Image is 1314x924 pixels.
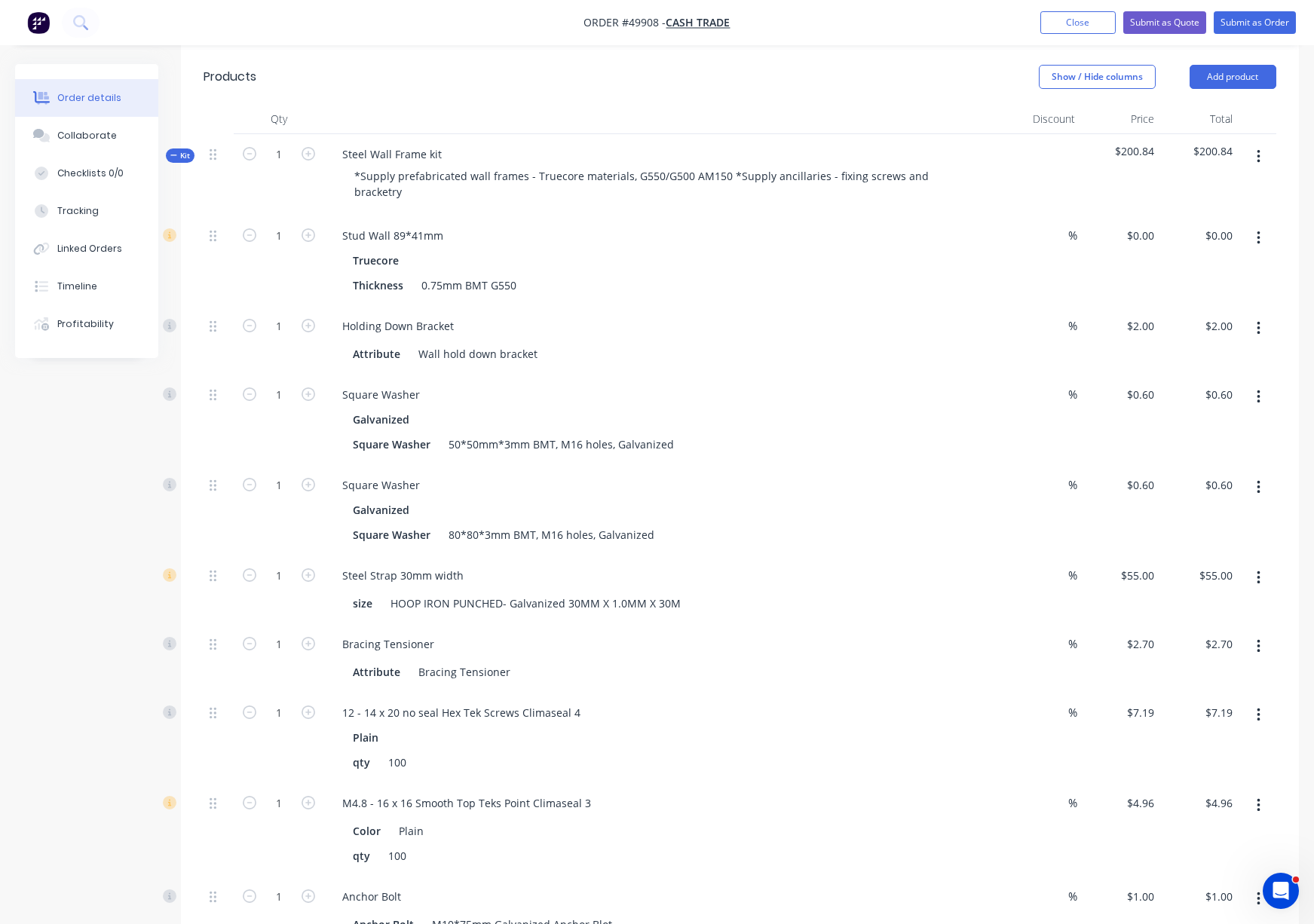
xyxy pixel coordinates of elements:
[412,343,544,365] div: Wall hold down bracket
[330,225,455,246] div: Stud Wall 89*41mm
[166,148,194,163] button: Kit
[330,886,413,907] div: Anchor Bolt
[330,315,466,337] div: Holding Down Bracket
[15,192,158,230] button: Tracking
[342,165,972,203] div: *Supply prefabricated wall frames - Truecore materials, G550/G500 AM150 *Supply ancillaries - fix...
[57,317,114,331] div: Profitability
[382,751,412,773] div: 100
[170,150,190,161] span: Kit
[15,268,158,305] button: Timeline
[1068,567,1077,584] span: %
[1068,317,1077,335] span: %
[1123,11,1206,34] button: Submit as Quote
[1068,794,1077,812] span: %
[1068,635,1077,653] span: %
[1263,873,1299,909] iframe: Intercom live chat
[15,155,158,192] button: Checklists 0/0
[443,524,660,546] div: 80*80*3mm BMT, M16 holes, Galvanized
[1190,65,1276,89] button: Add product
[353,408,415,430] div: Galvanized
[57,167,124,180] div: Checklists 0/0
[1214,11,1296,34] button: Submit as Order
[1068,227,1077,244] span: %
[347,820,387,842] div: Color
[57,204,99,218] div: Tracking
[1039,65,1156,89] button: Show / Hide columns
[382,845,412,867] div: 100
[1040,11,1116,34] button: Close
[412,661,516,683] div: Bracing Tensioner
[415,274,522,296] div: 0.75mm BMT G550
[57,91,121,105] div: Order details
[15,305,158,343] button: Profitability
[1068,476,1077,494] span: %
[1160,104,1239,134] div: Total
[57,242,122,255] div: Linked Orders
[666,16,731,30] a: Cash Trade
[1166,143,1233,159] span: $200.84
[330,143,454,165] div: Steel Wall Frame kit
[353,499,415,521] div: Galvanized
[330,384,432,405] div: Square Washer
[584,16,666,30] span: Order #49908 -
[347,433,436,455] div: Square Washer
[204,68,256,86] div: Products
[347,524,436,546] div: Square Washer
[353,727,384,748] div: Plain
[330,474,432,496] div: Square Washer
[347,845,376,867] div: qty
[330,633,446,655] div: Bracing Tensioner
[15,230,158,268] button: Linked Orders
[15,79,158,117] button: Order details
[57,129,117,142] div: Collaborate
[1068,386,1077,403] span: %
[1081,104,1159,134] div: Price
[347,592,378,614] div: size
[384,592,687,614] div: HOOP IRON PUNCHED- Galvanized 30MM X 1.0MM X 30M
[347,661,406,683] div: Attribute
[330,792,603,814] div: M4.8 - 16 x 16 Smooth Top Teks Point Climaseal 3
[347,751,376,773] div: qty
[15,117,158,155] button: Collaborate
[1087,143,1153,159] span: $200.84
[443,433,680,455] div: 50*50mm*3mm BMT, M16 holes, Galvanized
[1003,104,1081,134] div: Discount
[347,274,409,296] div: Thickness
[393,820,430,842] div: Plain
[27,11,50,34] img: Factory
[57,280,97,293] div: Timeline
[330,702,593,724] div: 12 - 14 x 20 no seal Hex Tek Screws Climaseal 4
[347,343,406,365] div: Attribute
[353,249,405,271] div: Truecore
[234,104,324,134] div: Qty
[1068,888,1077,905] span: %
[1068,704,1077,721] span: %
[330,564,476,586] div: Steel Strap 30mm width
